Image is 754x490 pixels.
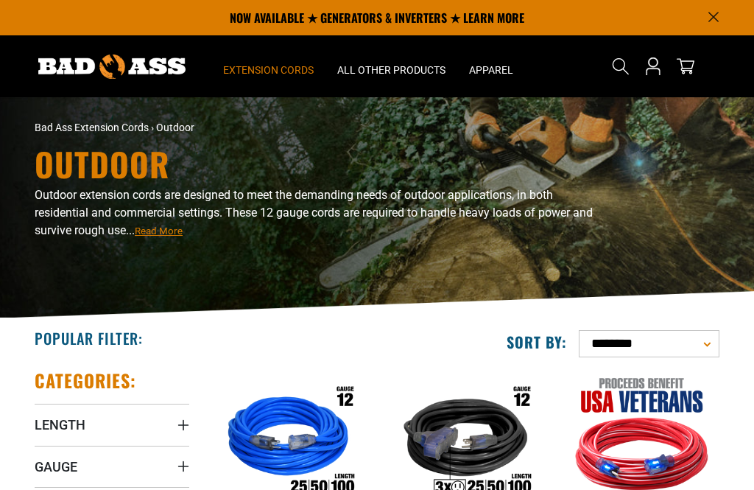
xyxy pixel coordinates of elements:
[38,55,186,79] img: Bad Ass Extension Cords
[135,225,183,237] span: Read More
[35,446,189,487] summary: Gauge
[337,63,445,77] span: All Other Products
[223,63,314,77] span: Extension Cords
[507,332,567,351] label: Sort by:
[211,35,325,97] summary: Extension Cords
[156,122,194,133] span: Outdoor
[35,120,484,136] nav: breadcrumbs
[35,122,149,133] a: Bad Ass Extension Cords
[325,35,457,97] summary: All Other Products
[35,369,136,392] h2: Categories:
[469,63,513,77] span: Apparel
[35,188,593,237] span: Outdoor extension cords are designed to meet the demanding needs of outdoor applications, in both...
[151,122,154,133] span: ›
[457,35,525,97] summary: Apparel
[35,404,189,445] summary: Length
[35,416,85,433] span: Length
[35,329,143,348] h2: Popular Filter:
[35,458,77,475] span: Gauge
[35,148,602,181] h1: Outdoor
[609,55,633,78] summary: Search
